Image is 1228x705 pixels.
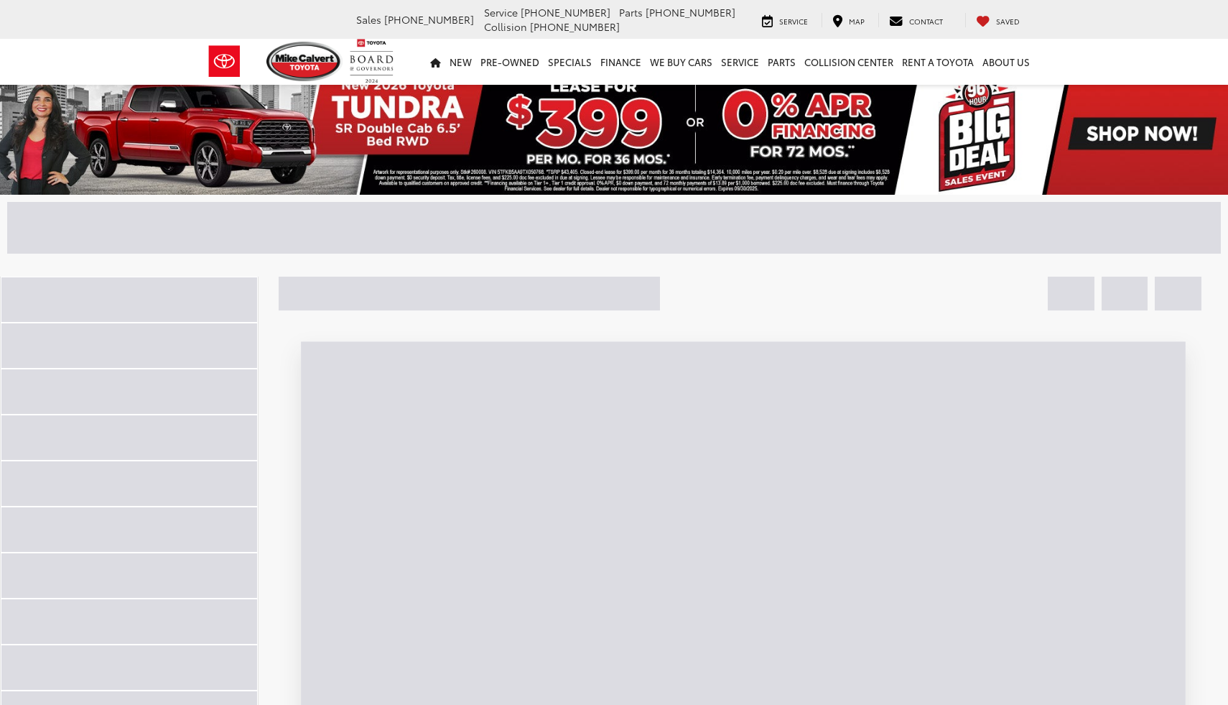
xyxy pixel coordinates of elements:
[751,13,819,27] a: Service
[476,39,544,85] a: Pre-Owned
[822,13,875,27] a: Map
[878,13,954,27] a: Contact
[426,39,445,85] a: Home
[544,39,596,85] a: Specials
[445,39,476,85] a: New
[197,38,251,85] img: Toyota
[266,42,343,81] img: Mike Calvert Toyota
[763,39,800,85] a: Parts
[596,39,646,85] a: Finance
[849,16,865,27] span: Map
[521,5,610,19] span: [PHONE_NUMBER]
[965,13,1031,27] a: My Saved Vehicles
[646,5,735,19] span: [PHONE_NUMBER]
[909,16,943,27] span: Contact
[779,16,808,27] span: Service
[717,39,763,85] a: Service
[898,39,978,85] a: Rent a Toyota
[356,12,381,27] span: Sales
[484,19,527,34] span: Collision
[978,39,1034,85] a: About Us
[530,19,620,34] span: [PHONE_NUMBER]
[996,16,1020,27] span: Saved
[484,5,518,19] span: Service
[800,39,898,85] a: Collision Center
[646,39,717,85] a: WE BUY CARS
[384,12,474,27] span: [PHONE_NUMBER]
[619,5,643,19] span: Parts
